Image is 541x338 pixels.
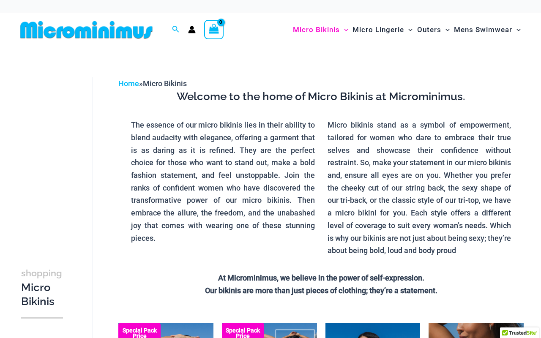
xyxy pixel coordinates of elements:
[340,19,348,41] span: Menu Toggle
[21,71,97,240] iframe: TrustedSite Certified
[188,26,196,33] a: Account icon link
[125,90,517,104] h3: Welcome to the home of Micro Bikinis at Microminimus.
[172,25,180,35] a: Search icon link
[404,19,413,41] span: Menu Toggle
[21,268,62,278] span: shopping
[218,273,424,282] strong: At Microminimus, we believe in the power of self-expression.
[131,119,315,244] p: The essence of our micro bikinis lies in their ability to blend audacity with elegance, offering ...
[350,17,415,43] a: Micro LingerieMenu ToggleMenu Toggle
[290,16,524,44] nav: Site Navigation
[328,119,511,257] p: Micro bikinis stand as a symbol of empowerment, tailored for women who dare to embrace their true...
[118,79,187,88] span: »
[454,19,512,41] span: Mens Swimwear
[291,17,350,43] a: Micro BikinisMenu ToggleMenu Toggle
[17,20,156,39] img: MM SHOP LOGO FLAT
[204,20,224,39] a: View Shopping Cart, empty
[118,79,139,88] a: Home
[441,19,450,41] span: Menu Toggle
[205,286,437,295] strong: Our bikinis are more than just pieces of clothing; they’re a statement.
[293,19,340,41] span: Micro Bikinis
[143,79,187,88] span: Micro Bikinis
[21,266,63,309] h3: Micro Bikinis
[352,19,404,41] span: Micro Lingerie
[417,19,441,41] span: Outers
[452,17,523,43] a: Mens SwimwearMenu ToggleMenu Toggle
[512,19,521,41] span: Menu Toggle
[415,17,452,43] a: OutersMenu ToggleMenu Toggle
